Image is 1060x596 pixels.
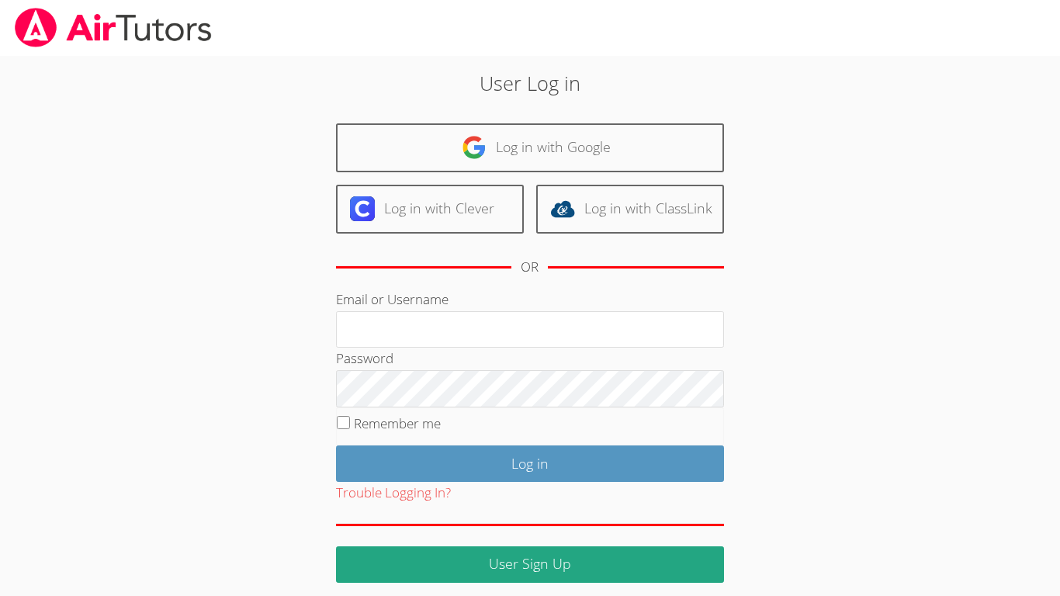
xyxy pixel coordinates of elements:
button: Trouble Logging In? [336,482,451,504]
a: Log in with Google [336,123,724,172]
label: Email or Username [336,290,449,308]
img: google-logo-50288ca7cdecda66e5e0955fdab243c47b7ad437acaf1139b6f446037453330a.svg [462,135,487,160]
a: Log in with Clever [336,185,524,234]
div: OR [521,256,539,279]
img: classlink-logo-d6bb404cc1216ec64c9a2012d9dc4662098be43eaf13dc465df04b49fa7ab582.svg [550,196,575,221]
a: Log in with ClassLink [536,185,724,234]
input: Log in [336,445,724,482]
img: clever-logo-6eab21bc6e7a338710f1a6ff85c0baf02591cd810cc4098c63d3a4b26e2feb20.svg [350,196,375,221]
a: User Sign Up [336,546,724,583]
label: Password [336,349,393,367]
h2: User Log in [244,68,816,98]
label: Remember me [354,414,441,432]
img: airtutors_banner-c4298cdbf04f3fff15de1276eac7730deb9818008684d7c2e4769d2f7ddbe033.png [13,8,213,47]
